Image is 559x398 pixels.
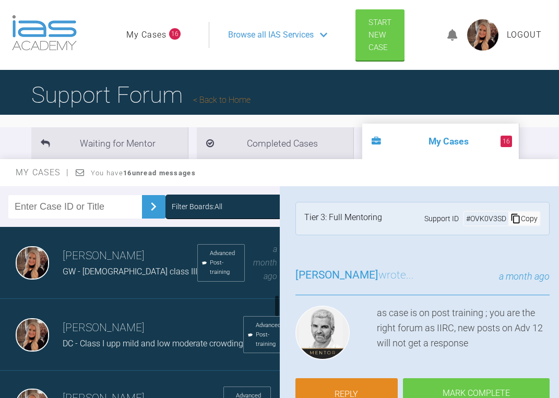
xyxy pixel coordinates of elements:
div: Copy [508,212,540,225]
span: Browse all IAS Services [228,28,314,42]
span: GW - [DEMOGRAPHIC_DATA] class III [63,267,197,276]
h1: Support Forum [31,77,251,113]
div: Tier 3: Full Mentoring [304,211,382,226]
span: a month ago [499,271,550,282]
img: Emma Wall [16,246,49,280]
img: Emma Wall [16,318,49,352]
span: Support ID [424,213,459,224]
img: logo-light.3e3ef733.png [12,15,77,51]
li: Completed Cases [197,127,353,159]
span: a month ago [253,244,277,281]
span: My Cases [16,167,69,177]
strong: 16 unread messages [123,169,196,177]
div: # OVK0V3SD [464,213,508,224]
span: Advanced Post-training [210,249,240,277]
span: Start New Case [368,18,391,52]
a: Start New Case [355,9,405,61]
li: Waiting for Mentor [31,127,188,159]
span: Advanced Post-training [256,321,286,349]
h3: [PERSON_NAME] [63,319,243,337]
li: My Cases [362,124,519,159]
span: [PERSON_NAME] [295,269,378,281]
img: Ross Hobson [295,306,350,360]
a: My Cases [126,28,166,42]
h3: wrote... [295,267,414,284]
input: Enter Case ID or Title [8,195,142,219]
span: You have [91,169,196,177]
img: chevronRight.28bd32b0.svg [145,198,162,215]
div: as case is on post training ; you are the right forum as IIRC, new posts on Adv 12 will not get a... [377,306,550,364]
span: 16 [501,136,512,147]
a: Logout [507,28,542,42]
div: Filter Boards: All [172,201,222,212]
span: DC - Class I upp mild and low moderate crowding [63,339,243,348]
h3: [PERSON_NAME] [63,247,197,265]
span: 16 [169,28,181,40]
a: Back to Home [193,95,251,105]
img: profile.png [467,19,498,51]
